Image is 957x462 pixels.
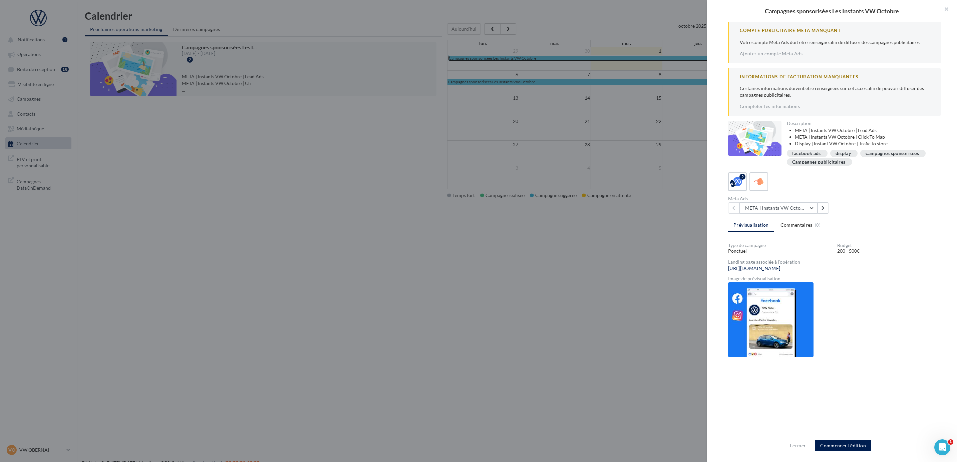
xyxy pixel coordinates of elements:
span: Commentaires [780,222,813,228]
div: Ponctuel [728,248,832,254]
button: Commencer l'édition [815,440,871,451]
div: Compte Publicitaire Meta Manquant [740,27,930,34]
li: META | Instants VW Octobre | Click To Map [795,134,936,140]
img: a889abc6412fe539c23ea4fe1d74db49.jpg [728,282,814,357]
div: Type de campagne [728,243,832,248]
div: Landing page associée à l'opération [728,260,941,264]
button: META | Instants VW Octobre | Click To Map [739,202,818,214]
div: 2 [739,174,745,180]
div: Description [787,121,936,126]
span: 1 [948,439,953,445]
div: Budget [837,243,941,248]
div: Meta Ads [728,196,832,201]
div: Informations de Facturation manquantes [740,74,930,80]
a: [URL][DOMAIN_NAME] [728,266,780,271]
li: META | Instants VW Octobre | Lead Ads [795,127,936,134]
div: Campagnes publicitaires [792,160,846,165]
div: campagnes sponsorisées [866,151,919,156]
div: 200 - 500€ [837,248,941,254]
a: Compléter les informations [740,104,800,109]
div: display [836,151,851,156]
p: Votre compte Meta Ads doit être renseigné afin de diffuser des campagnes publicitaires [740,39,930,46]
div: Campagnes sponsorisées Les Instants VW Octobre [717,8,946,14]
div: facebook ads [792,151,821,156]
p: Certaines informations doivent être renseignées sur cet accès afin de pouvoir diffuser des campag... [740,85,930,98]
iframe: Intercom live chat [934,439,950,455]
span: (0) [815,222,821,228]
li: Display | Instant VW Octobre | Trafic to store [795,140,936,147]
div: Image de prévisualisation [728,276,941,281]
button: Fermer [787,442,809,450]
a: Ajouter un compte Meta Ads [740,51,803,56]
